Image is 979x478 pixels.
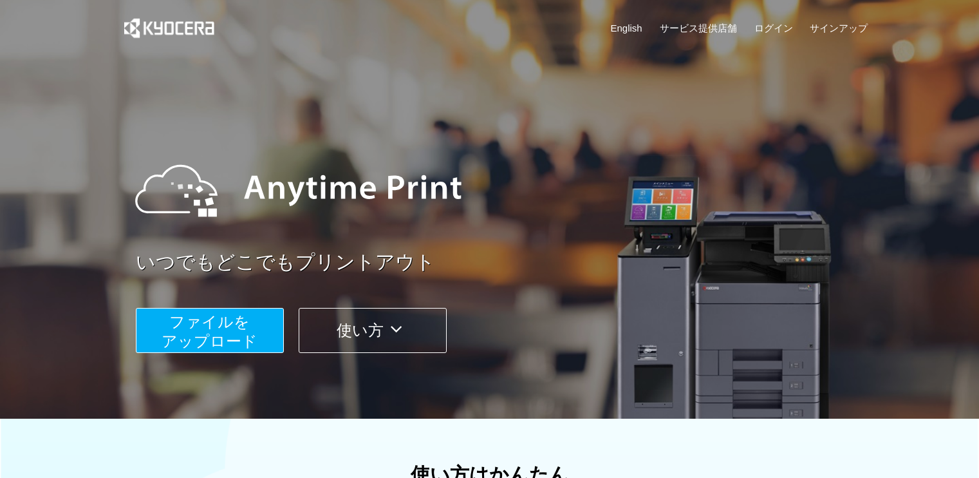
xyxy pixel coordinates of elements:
a: ログイン [754,21,793,35]
span: ファイルを ​​アップロード [162,313,257,350]
a: English [611,21,642,35]
a: サービス提供店舗 [660,21,737,35]
a: サインアップ [810,21,868,35]
button: 使い方 [299,308,447,353]
button: ファイルを​​アップロード [136,308,284,353]
a: いつでもどこでもプリントアウト [136,249,876,276]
